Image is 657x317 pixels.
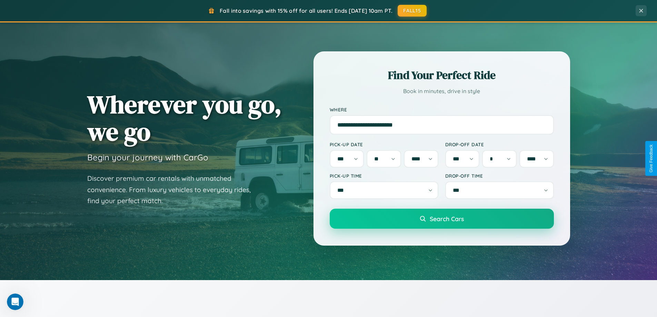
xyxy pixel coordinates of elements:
iframe: Intercom live chat [7,294,23,310]
label: Pick-up Time [330,173,438,179]
label: Drop-off Date [445,141,554,147]
h3: Begin your journey with CarGo [87,152,208,162]
label: Drop-off Time [445,173,554,179]
div: Give Feedback [649,145,654,172]
p: Discover premium car rentals with unmatched convenience. From luxury vehicles to everyday rides, ... [87,173,260,207]
label: Pick-up Date [330,141,438,147]
span: Search Cars [430,215,464,222]
label: Where [330,107,554,112]
h2: Find Your Perfect Ride [330,68,554,83]
h1: Wherever you go, we go [87,91,282,145]
button: Search Cars [330,209,554,229]
span: Fall into savings with 15% off for all users! Ends [DATE] 10am PT. [220,7,392,14]
p: Book in minutes, drive in style [330,86,554,96]
button: FALL15 [398,5,427,17]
